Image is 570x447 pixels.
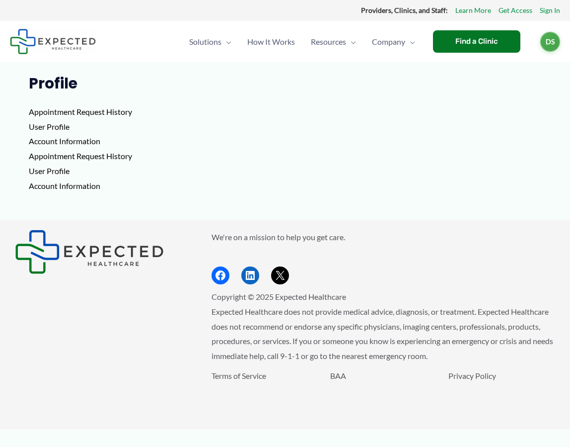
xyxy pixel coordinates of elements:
span: Resources [311,24,346,59]
span: Menu Toggle [405,24,415,59]
p: Appointment Request History User Profile Account Information Appointment Request History User Pro... [29,104,541,193]
span: How It Works [247,24,295,59]
span: Company [372,24,405,59]
a: Sign In [540,4,560,17]
a: Terms of Service [212,371,266,380]
a: Learn More [455,4,491,17]
span: Menu Toggle [346,24,356,59]
p: We're on a mission to help you get care. [212,230,555,245]
strong: Providers, Clinics, and Staff: [361,6,448,14]
img: Expected Healthcare Logo - side, dark font, small [15,230,164,274]
span: Expected Healthcare does not provide medical advice, diagnosis, or treatment. Expected Healthcare... [212,307,553,360]
span: Copyright © 2025 Expected Healthcare [212,292,346,301]
aside: Footer Widget 1 [15,230,187,274]
a: Find a Clinic [433,30,520,53]
a: DS [540,32,560,52]
a: Get Access [499,4,532,17]
span: Menu Toggle [221,24,231,59]
a: How It Works [239,24,303,59]
nav: Primary Site Navigation [181,24,423,59]
a: SolutionsMenu Toggle [181,24,239,59]
aside: Footer Widget 2 [212,230,555,285]
a: Privacy Policy [448,371,496,380]
a: CompanyMenu Toggle [364,24,423,59]
a: BAA [330,371,346,380]
aside: Footer Widget 3 [212,368,555,406]
span: Solutions [189,24,221,59]
img: Expected Healthcare Logo - side, dark font, small [10,29,96,54]
a: ResourcesMenu Toggle [303,24,364,59]
h1: Profile [29,75,541,92]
